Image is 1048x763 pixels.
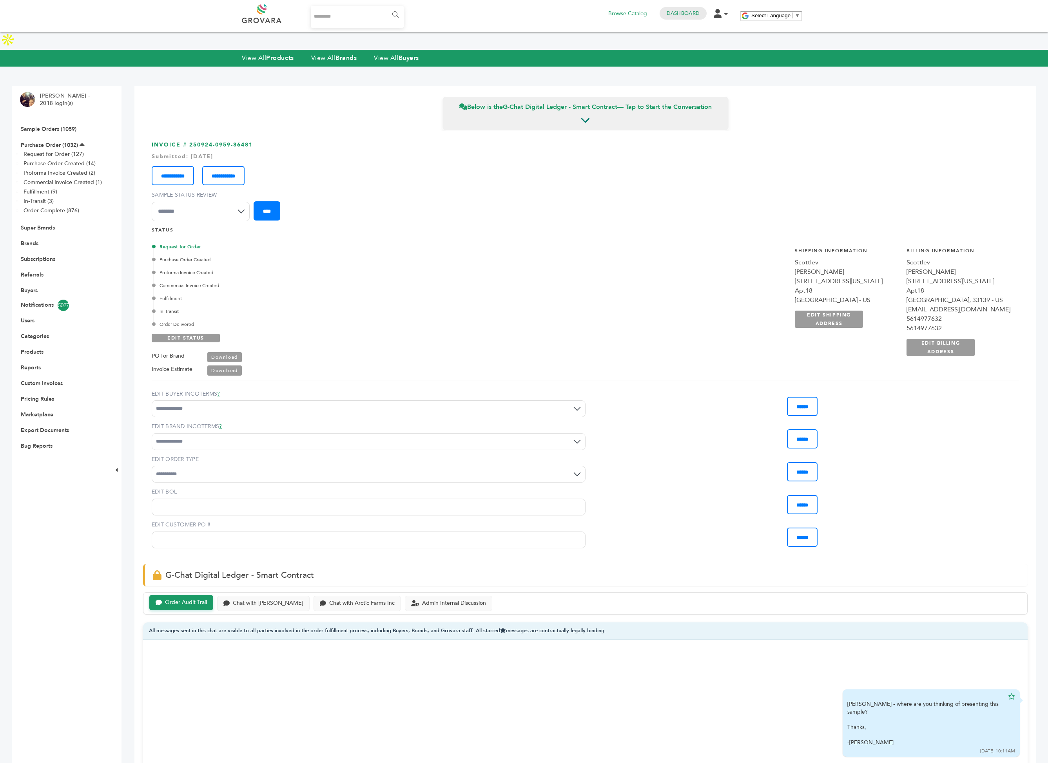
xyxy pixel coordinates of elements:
[21,348,44,356] a: Products
[242,54,294,62] a: View AllProducts
[266,54,294,62] strong: Products
[143,622,1028,640] div: All messages sent in this chat are visible to all parties involved in the order fulfillment proce...
[21,395,54,403] a: Pricing Rules
[24,188,57,195] a: Fulfillment (9)
[907,305,1010,314] div: [EMAIL_ADDRESS][DOMAIN_NAME]
[311,6,404,28] input: Search...
[154,295,455,302] div: Fulfillment
[795,267,899,277] div: [PERSON_NAME]
[152,141,1019,227] h3: INVOICE # 250924-0959-36481
[847,739,1004,747] div: -[PERSON_NAME]
[795,286,899,295] div: Apt18
[207,365,242,376] a: Download
[21,271,44,278] a: Referrals
[154,282,455,289] div: Commercial Invoice Created
[152,153,1019,161] div: Submitted: [DATE]
[24,207,79,214] a: Order Complete (876)
[795,13,800,18] span: ▼
[24,150,84,158] a: Request for Order (127)
[24,197,54,205] a: In-Transit (3)
[907,314,1010,324] div: 5614977632
[21,380,63,387] a: Custom Invoices
[311,54,357,62] a: View AllBrands
[907,248,1010,258] h4: Billing Information
[21,224,55,231] a: Super Brands
[907,286,1010,295] div: Apt18
[24,179,102,186] a: Commercial Invoice Created (1)
[152,334,220,342] a: EDIT STATUS
[154,321,455,328] div: Order Delivered
[152,456,586,463] label: EDIT ORDER TYPE
[152,351,185,361] label: PO for Brand
[219,423,222,430] a: ?
[795,258,899,267] div: Scottlev
[907,267,1010,277] div: [PERSON_NAME]
[795,311,863,328] a: EDIT SHIPPING ADDRESS
[503,103,617,111] strong: G-Chat Digital Ledger - Smart Contract
[154,308,455,315] div: In-Transit
[847,723,1004,731] div: Thanks,
[154,269,455,276] div: Proforma Invoice Created
[907,295,1010,305] div: [GEOGRAPHIC_DATA], 33139 - US
[58,300,69,311] span: 5027
[207,352,242,362] a: Download
[233,600,303,607] div: Chat with [PERSON_NAME]
[24,169,95,177] a: Proforma Invoice Created (2)
[374,54,419,62] a: View AllBuyers
[459,103,712,111] span: Below is the — Tap to Start the Conversation
[795,295,899,305] div: [GEOGRAPHIC_DATA] - US
[795,248,899,258] h4: Shipping Information
[21,427,69,434] a: Export Documents
[795,277,899,286] div: [STREET_ADDRESS][US_STATE]
[980,748,1015,754] div: [DATE] 10:11AM
[24,160,96,167] a: Purchase Order Created (14)
[165,599,207,606] div: Order Audit Trail
[152,390,586,398] label: EDIT BUYER INCOTERMS
[21,255,55,263] a: Subscriptions
[159,655,1012,665] p: Use this section to begin the conversation about final pricing, marketing support, forecasting, o...
[21,333,49,340] a: Categories
[847,700,1004,747] div: [PERSON_NAME] - where are you thinking of presenting this sample?
[335,54,357,62] strong: Brands
[152,488,586,496] label: EDIT BOL
[152,365,192,374] label: Invoice Estimate
[751,13,800,18] a: Select Language​
[751,13,791,18] span: Select Language
[165,570,314,581] span: G-Chat Digital Ledger - Smart Contract
[608,9,647,18] a: Browse Catalog
[907,277,1010,286] div: [STREET_ADDRESS][US_STATE]
[422,600,486,607] div: Admin Internal Discussion
[399,54,419,62] strong: Buyers
[21,125,76,133] a: Sample Orders (1059)
[907,258,1010,267] div: Scottlev
[907,324,1010,333] div: 5614977632
[21,141,78,149] a: Purchase Order (1032)
[152,191,254,199] label: Sample Status Review
[21,442,53,450] a: Bug Reports
[21,411,53,418] a: Marketplace
[329,600,395,607] div: Chat with Arctic Farms Inc
[152,227,1019,237] h4: STATUS
[152,521,586,529] label: EDIT CUSTOMER PO #
[40,92,92,107] li: [PERSON_NAME] - 2018 login(s)
[154,256,455,263] div: Purchase Order Created
[217,390,220,398] a: ?
[21,317,34,324] a: Users
[154,243,455,250] div: Request for Order
[907,339,975,356] a: EDIT BILLING ADDRESS
[21,240,38,247] a: Brands
[21,364,41,371] a: Reports
[152,423,586,430] label: EDIT BRAND INCOTERMS
[21,287,38,294] a: Buyers
[21,300,101,311] a: Notifications5027
[667,10,700,17] a: Dashboard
